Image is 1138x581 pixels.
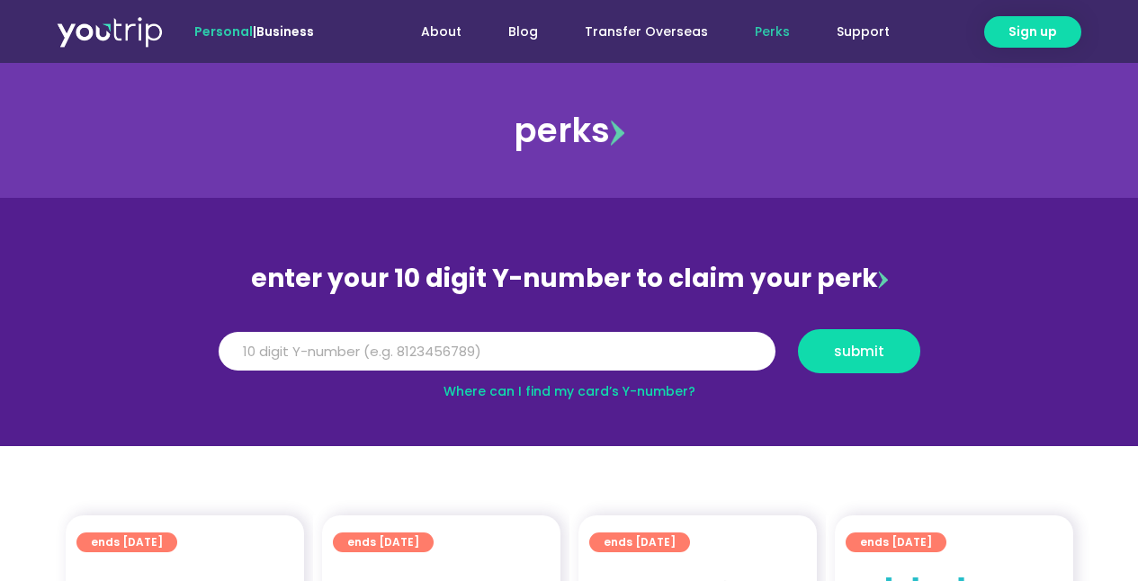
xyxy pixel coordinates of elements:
[219,329,920,387] form: Y Number
[1008,22,1057,41] span: Sign up
[589,532,690,552] a: ends [DATE]
[256,22,314,40] a: Business
[398,15,485,49] a: About
[219,332,775,371] input: 10 digit Y-number (e.g. 8123456789)
[333,532,434,552] a: ends [DATE]
[210,255,929,302] div: enter your 10 digit Y-number to claim your perk
[194,22,253,40] span: Personal
[76,532,177,552] a: ends [DATE]
[834,344,884,358] span: submit
[984,16,1081,48] a: Sign up
[91,532,163,552] span: ends [DATE]
[347,532,419,552] span: ends [DATE]
[798,329,920,373] button: submit
[731,15,813,49] a: Perks
[561,15,731,49] a: Transfer Overseas
[194,22,314,40] span: |
[444,382,695,400] a: Where can I find my card’s Y-number?
[485,15,561,49] a: Blog
[813,15,913,49] a: Support
[860,532,932,552] span: ends [DATE]
[604,532,676,552] span: ends [DATE]
[363,15,913,49] nav: Menu
[846,532,946,552] a: ends [DATE]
